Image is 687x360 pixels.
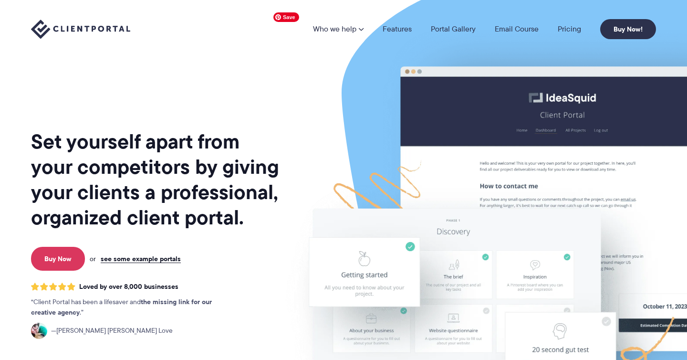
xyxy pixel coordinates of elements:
[31,296,212,318] strong: the missing link for our creative agency
[31,297,231,318] p: Client Portal has been a lifesaver and .
[31,129,281,230] h1: Set yourself apart from your competitors by giving your clients a professional, organized client ...
[31,247,85,271] a: Buy Now
[90,254,96,263] span: or
[600,19,656,39] a: Buy Now!
[101,254,181,263] a: see some example portals
[558,25,581,33] a: Pricing
[313,25,364,33] a: Who we help
[495,25,539,33] a: Email Course
[383,25,412,33] a: Features
[431,25,476,33] a: Portal Gallery
[51,326,173,336] span: [PERSON_NAME] [PERSON_NAME] Love
[79,283,178,291] span: Loved by over 8,000 businesses
[273,12,299,22] span: Save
